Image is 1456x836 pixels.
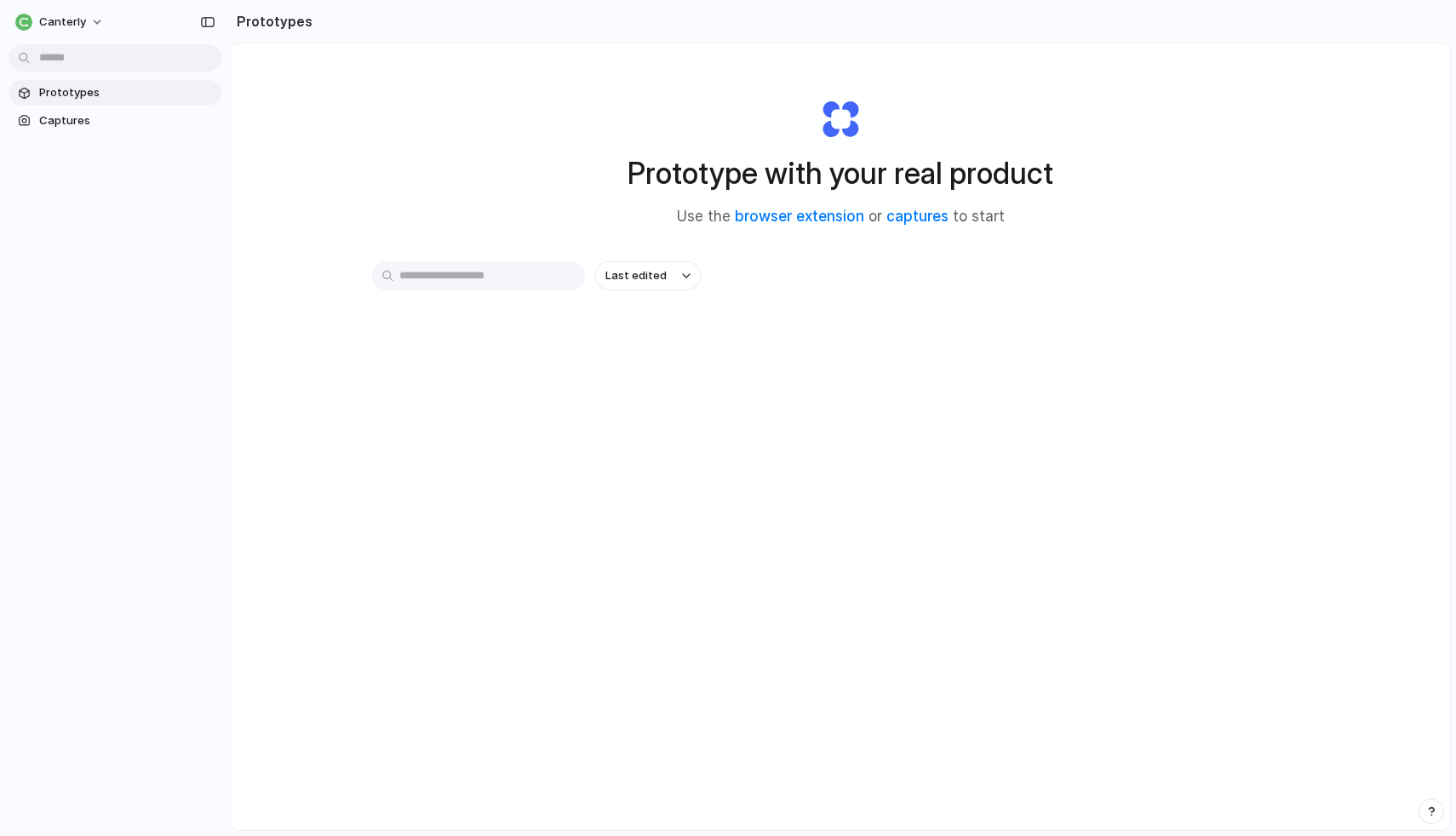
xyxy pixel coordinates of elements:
a: captures [886,208,949,225]
a: Captures [9,108,221,134]
button: Canterly [9,9,112,36]
a: Prototypes [9,80,221,106]
span: Prototypes [39,84,215,101]
span: Canterly [39,14,86,31]
button: Last edited [595,261,701,290]
span: Captures [39,112,215,129]
a: browser extension [735,208,864,225]
h1: Prototype with your real product [628,151,1053,196]
span: Use the or to start [677,206,1005,228]
h2: Prototypes [230,11,312,31]
span: Last edited [605,267,667,284]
